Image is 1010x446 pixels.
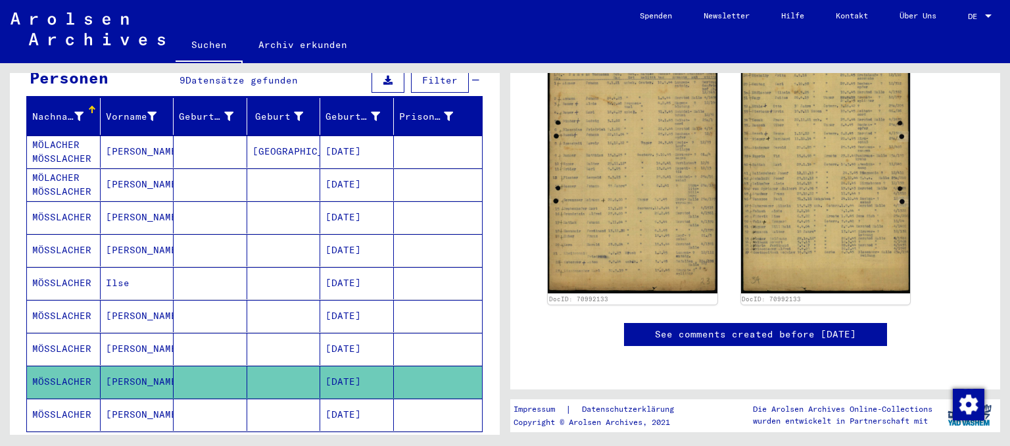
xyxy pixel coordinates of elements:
span: DE [968,12,982,21]
mat-cell: [PERSON_NAME] [101,333,174,365]
mat-cell: [DATE] [320,234,394,266]
a: Impressum [514,403,565,416]
mat-header-cell: Geburt‏ [247,98,321,135]
mat-header-cell: Geburtsname [174,98,247,135]
img: 001.jpg [548,22,717,293]
mat-cell: MÖSSLACHER [27,399,101,431]
mat-cell: [DATE] [320,136,394,168]
a: See comments created before [DATE] [655,328,856,341]
a: Archiv erkunden [243,29,363,61]
mat-cell: MÖLACHER MÖSSLACHER [27,136,101,168]
img: 002.jpg [741,22,911,293]
mat-cell: [DATE] [320,267,394,299]
a: DocID: 70992133 [742,295,801,303]
mat-cell: [PERSON_NAME] [101,366,174,398]
mat-cell: [DATE] [320,168,394,201]
mat-cell: [PERSON_NAME] [101,168,174,201]
div: Nachname [32,106,100,127]
p: Die Arolsen Archives Online-Collections [753,403,932,415]
mat-header-cell: Vorname [101,98,174,135]
mat-cell: [PERSON_NAME] [101,399,174,431]
mat-header-cell: Prisoner # [394,98,483,135]
div: Personen [30,66,108,89]
div: Vorname [106,106,174,127]
div: Geburt‏ [252,110,304,124]
mat-header-cell: Nachname [27,98,101,135]
div: Prisoner # [399,110,454,124]
mat-cell: MÖSSLACHER [27,366,101,398]
a: Suchen [176,29,243,63]
button: Filter [411,68,469,93]
mat-cell: [GEOGRAPHIC_DATA]/[GEOGRAPHIC_DATA] [247,136,321,168]
span: 9 [180,74,185,86]
div: Geburtsdatum [325,110,380,124]
span: Filter [422,74,458,86]
mat-cell: MÖSSLACHER [27,333,101,365]
mat-cell: MÖSSLACHER [27,234,101,266]
div: Geburtsdatum [325,106,397,127]
div: | [514,403,690,416]
p: Copyright © Arolsen Archives, 2021 [514,416,690,428]
img: Arolsen_neg.svg [11,12,165,45]
mat-cell: [DATE] [320,399,394,431]
div: Nachname [32,110,84,124]
mat-cell: [PERSON_NAME] [101,300,174,332]
div: Geburt‏ [252,106,320,127]
a: Datenschutzerklärung [571,403,690,416]
mat-cell: [DATE] [320,366,394,398]
mat-cell: [PERSON_NAME] [101,201,174,234]
a: DocID: 70992133 [549,295,608,303]
div: Prisoner # [399,106,470,127]
mat-cell: [DATE] [320,300,394,332]
div: Geburtsname [179,110,233,124]
mat-cell: MÖSSLACHER [27,300,101,332]
img: Zustimmung ändern [953,389,984,420]
mat-cell: Ilse [101,267,174,299]
mat-cell: [DATE] [320,333,394,365]
div: Vorname [106,110,157,124]
mat-cell: MÖSSLACHER [27,267,101,299]
img: yv_logo.png [945,399,994,432]
mat-cell: [PERSON_NAME] [101,234,174,266]
mat-cell: [PERSON_NAME] [101,136,174,168]
span: Datensätze gefunden [185,74,298,86]
div: Geburtsname [179,106,250,127]
mat-cell: MÖSSLACHER [27,201,101,234]
p: wurden entwickelt in Partnerschaft mit [753,415,932,427]
mat-header-cell: Geburtsdatum [320,98,394,135]
mat-cell: [DATE] [320,201,394,234]
mat-cell: MÖLACHER MÖSSLACHER [27,168,101,201]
